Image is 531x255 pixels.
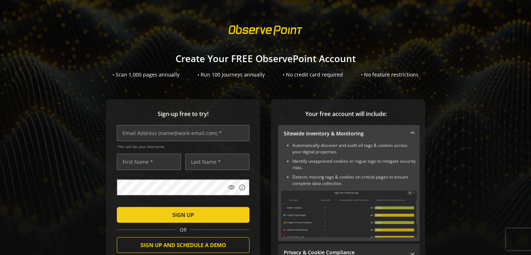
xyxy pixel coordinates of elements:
[228,184,235,191] mat-icon: visibility
[177,226,190,233] span: OR
[197,71,265,78] div: • Run 100 Journeys annually
[278,125,420,142] mat-expansion-panel-header: Sitewide Inventory & Monitoring
[118,144,249,149] span: This will be your Username
[278,142,420,241] div: Sitewide Inventory & Monitoring
[284,130,405,137] mat-panel-title: Sitewide Inventory & Monitoring
[117,207,249,223] button: SIGN UP
[172,208,194,221] span: SIGN UP
[281,190,417,237] img: Sitewide Inventory & Monitoring
[117,110,249,118] span: Sign-up free to try!
[113,71,180,78] div: • Scan 1,000 pages annually
[283,71,343,78] div: • No credit card required
[292,174,417,187] li: Detects missing tags & cookies on critical pages to ensure complete data collection.
[117,125,249,141] input: Email Address (name@work-email.com) *
[292,142,417,155] li: Automatically discover and audit all tags & cookies across your digital properties.
[185,154,249,170] input: Last Name *
[117,154,181,170] input: First Name *
[117,237,249,253] button: SIGN UP AND SCHEDULE A DEMO
[292,158,417,171] li: Identify unapproved cookies or rogue tags to mitigate security risks.
[140,238,226,251] span: SIGN UP AND SCHEDULE A DEMO
[278,110,414,118] span: Your free account will include:
[239,184,246,191] mat-icon: info
[361,71,418,78] div: • No feature restrictions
